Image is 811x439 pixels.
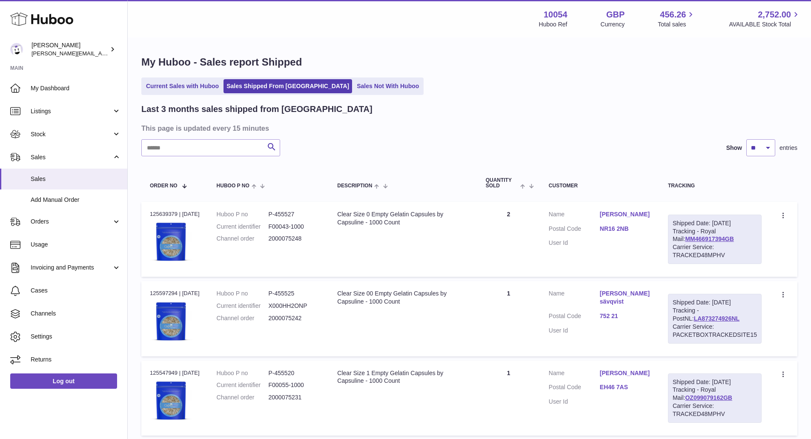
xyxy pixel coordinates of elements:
[673,243,757,259] div: Carrier Service: TRACKED48MPHV
[224,79,352,93] a: Sales Shipped From [GEOGRAPHIC_DATA]
[217,381,269,389] dt: Current identifier
[673,298,757,307] div: Shipped Date: [DATE]
[337,183,372,189] span: Description
[31,196,121,204] span: Add Manual Order
[673,402,757,418] div: Carrier Service: TRACKED48MPHV
[549,290,600,308] dt: Name
[10,373,117,389] a: Log out
[268,381,320,389] dd: F00055-1000
[549,239,600,247] dt: User Id
[217,369,269,377] dt: Huboo P no
[549,183,651,189] div: Customer
[31,130,112,138] span: Stock
[658,9,696,29] a: 456.26 Total sales
[673,219,757,227] div: Shipped Date: [DATE]
[31,287,121,295] span: Cases
[141,103,373,115] h2: Last 3 months sales shipped from [GEOGRAPHIC_DATA]
[217,235,269,243] dt: Channel order
[268,223,320,231] dd: F00043-1000
[150,369,200,377] div: 125547949 | [DATE]
[544,9,567,20] strong: 10054
[549,312,600,322] dt: Postal Code
[32,41,108,57] div: [PERSON_NAME]
[31,84,121,92] span: My Dashboard
[268,290,320,298] dd: P-455525
[726,144,742,152] label: Show
[606,9,625,20] strong: GBP
[337,210,468,227] div: Clear Size 0 Empty Gelatin Capsules by Capsuline - 1000 Count
[729,9,801,29] a: 2,752.00 AVAILABLE Stock Total
[685,394,732,401] a: OZ099079162GB
[477,281,540,356] td: 1
[150,290,200,297] div: 125597294 | [DATE]
[268,314,320,322] dd: 2000075242
[32,50,171,57] span: [PERSON_NAME][EMAIL_ADDRESS][DOMAIN_NAME]
[217,210,269,218] dt: Huboo P no
[694,315,739,322] a: LA873274926NL
[600,225,651,233] a: NR16 2NB
[31,241,121,249] span: Usage
[31,107,112,115] span: Listings
[779,144,797,152] span: entries
[758,9,791,20] span: 2,752.00
[549,369,600,379] dt: Name
[150,379,192,422] img: 1655818905.jpg
[268,393,320,402] dd: 2000075231
[549,327,600,335] dt: User Id
[217,302,269,310] dt: Current identifier
[268,210,320,218] dd: P-455527
[217,183,249,189] span: Huboo P no
[600,290,651,306] a: [PERSON_NAME] sävqvist
[673,378,757,386] div: Shipped Date: [DATE]
[600,312,651,320] a: 752 21
[150,183,178,189] span: Order No
[31,333,121,341] span: Settings
[217,290,269,298] dt: Huboo P no
[685,235,734,242] a: MM466917394GB
[600,210,651,218] a: [PERSON_NAME]
[150,300,192,343] img: 1655819039.jpg
[477,361,540,436] td: 1
[668,183,762,189] div: Tracking
[31,218,112,226] span: Orders
[354,79,422,93] a: Sales Not With Huboo
[549,225,600,235] dt: Postal Code
[337,290,468,306] div: Clear Size 00 Empty Gelatin Capsules by Capsuline - 1000 Count
[31,175,121,183] span: Sales
[31,264,112,272] span: Invoicing and Payments
[729,20,801,29] span: AVAILABLE Stock Total
[600,369,651,377] a: [PERSON_NAME]
[658,20,696,29] span: Total sales
[668,215,762,264] div: Tracking - Royal Mail:
[217,314,269,322] dt: Channel order
[600,383,651,391] a: EH46 7AS
[601,20,625,29] div: Currency
[141,123,795,133] h3: This page is updated every 15 minutes
[31,356,121,364] span: Returns
[31,310,121,318] span: Channels
[668,373,762,423] div: Tracking - Royal Mail:
[668,294,762,343] div: Tracking - PostNL:
[673,323,757,339] div: Carrier Service: PACKETBOXTRACKEDSITE15
[486,178,519,189] span: Quantity Sold
[143,79,222,93] a: Current Sales with Huboo
[549,210,600,221] dt: Name
[31,153,112,161] span: Sales
[660,9,686,20] span: 456.26
[337,369,468,385] div: Clear Size 1 Empty Gelatin Capsules by Capsuline - 1000 Count
[217,393,269,402] dt: Channel order
[141,55,797,69] h1: My Huboo - Sales report Shipped
[10,43,23,56] img: luz@capsuline.com
[217,223,269,231] dt: Current identifier
[477,202,540,277] td: 2
[268,369,320,377] dd: P-455520
[549,398,600,406] dt: User Id
[268,302,320,310] dd: X000HH2ONP
[150,221,192,263] img: 1655819094.jpg
[268,235,320,243] dd: 2000075248
[549,383,600,393] dt: Postal Code
[150,210,200,218] div: 125639379 | [DATE]
[539,20,567,29] div: Huboo Ref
